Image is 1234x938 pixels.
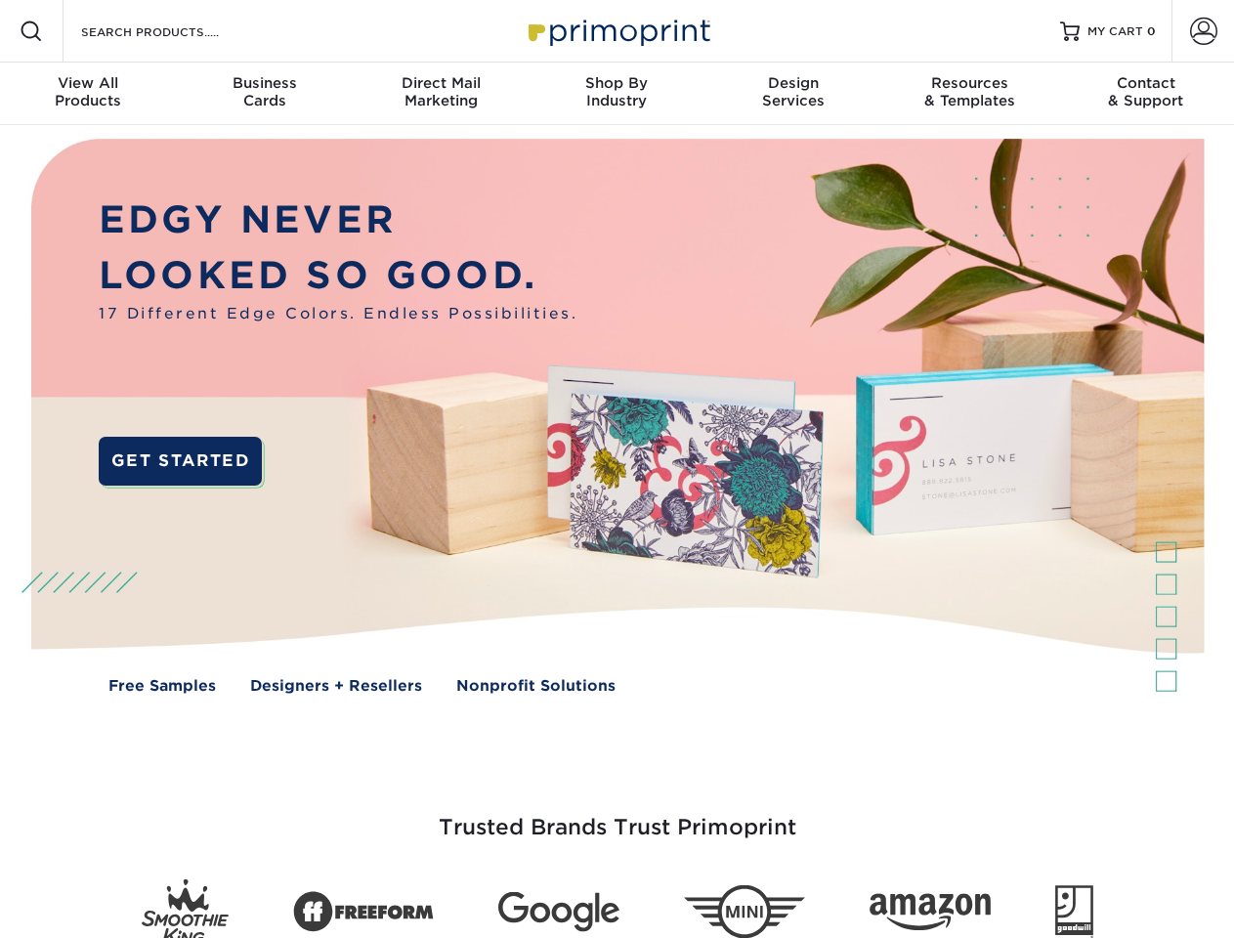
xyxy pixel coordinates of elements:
a: Contact& Support [1058,63,1234,125]
div: Marketing [353,74,529,109]
span: Resources [881,74,1057,92]
span: 0 [1147,24,1156,38]
a: Resources& Templates [881,63,1057,125]
p: LOOKED SO GOOD. [99,248,577,304]
a: DesignServices [705,63,881,125]
a: GET STARTED [99,437,262,486]
input: SEARCH PRODUCTS..... [79,20,270,43]
span: Contact [1058,74,1234,92]
a: Designers + Resellers [250,675,422,698]
span: Direct Mail [353,74,529,92]
span: Shop By [529,74,704,92]
a: Shop ByIndustry [529,63,704,125]
img: Google [498,892,619,932]
div: Industry [529,74,704,109]
div: Services [705,74,881,109]
img: Goodwill [1055,885,1093,938]
img: Primoprint [520,10,715,52]
span: Business [176,74,352,92]
a: Direct MailMarketing [353,63,529,125]
a: Nonprofit Solutions [456,675,616,698]
img: Amazon [870,894,991,931]
div: & Templates [881,74,1057,109]
span: 17 Different Edge Colors. Endless Possibilities. [99,303,577,325]
div: Cards [176,74,352,109]
span: Design [705,74,881,92]
div: & Support [1058,74,1234,109]
a: Free Samples [108,675,216,698]
span: MY CART [1087,23,1143,40]
p: EDGY NEVER [99,192,577,248]
h3: Trusted Brands Trust Primoprint [46,768,1189,864]
a: BusinessCards [176,63,352,125]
